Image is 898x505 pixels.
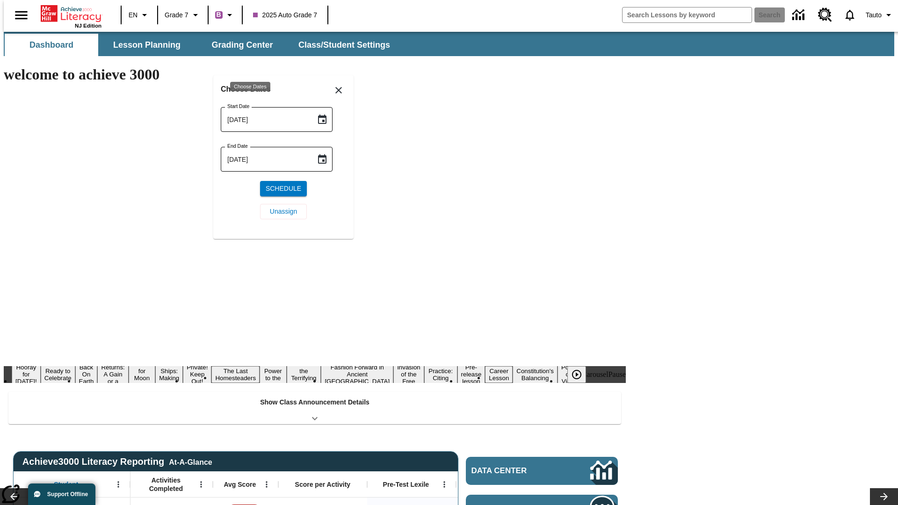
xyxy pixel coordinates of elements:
input: search field [623,7,752,22]
button: Slide 2 Get Ready to Celebrate Juneteenth! [41,359,75,390]
span: NJ Edition [75,23,101,29]
div: Choose date [221,83,346,227]
button: Choose date, selected date is Sep 26, 2025 [313,110,332,129]
button: Slide 14 Pre-release lesson [457,362,485,386]
input: MMMM-DD-YYYY [221,147,309,172]
h1: welcome to achieve 3000 [4,66,626,83]
button: Lesson Planning [100,34,194,56]
label: End Date [227,143,248,150]
span: Achieve3000 Literacy Reporting [22,456,212,467]
a: Notifications [838,3,862,27]
button: Open Menu [111,477,125,491]
body: Maximum 600 characters Press Escape to exit toolbar Press Alt + F10 to reach toolbar [4,7,137,16]
div: SubNavbar [4,32,894,56]
span: B [217,9,221,21]
span: Activities Completed [135,476,197,493]
button: Slide 6 Cruise Ships: Making Waves [155,359,183,390]
span: Dashboard [29,40,73,50]
button: Slide 15 Career Lesson [485,366,513,383]
button: Slide 8 The Last Homesteaders [211,366,260,383]
a: Home [41,4,101,23]
span: Grade 7 [165,10,188,20]
button: Profile/Settings [862,7,898,23]
button: Schedule [260,181,307,196]
label: Start Date [227,103,249,110]
button: Support Offline [28,483,95,505]
button: Play [567,366,586,383]
button: Slide 13 Mixed Practice: Citing Evidence [424,359,457,390]
div: Home [41,3,101,29]
button: Slide 11 Fashion Forward in Ancient Rome [321,362,393,386]
button: Slide 9 Solar Power to the People [260,359,287,390]
button: Boost Class color is purple. Change class color [211,7,239,23]
input: MMMM-DD-YYYY [221,107,309,132]
button: Open Menu [437,477,451,491]
button: Dashboard [5,34,98,56]
span: 2025 Auto Grade 7 [253,10,318,20]
div: Play [567,366,595,383]
div: heroCarouselPause [568,370,626,379]
button: Slide 4 Free Returns: A Gain or a Drain? [97,355,128,393]
button: Slide 3 Back On Earth [75,362,98,386]
button: Slide 17 Point of View [558,362,579,386]
a: Data Center [787,2,812,28]
button: Choose date, selected date is Sep 26, 2025 [313,150,332,169]
div: Show Class Announcement Details [8,392,621,424]
span: Score per Activity [295,480,351,489]
a: Resource Center, Will open in new tab [812,2,838,28]
p: Show Class Announcement Details [260,397,369,407]
button: Slide 10 Attack of the Terrifying Tomatoes [287,359,321,390]
h6: Choose Dates [221,83,346,96]
span: Schedule [266,184,301,194]
button: Language: EN, Select a language [124,7,154,23]
button: Grading Center [196,34,289,56]
button: Slide 1 Hooray for Constitution Day! [12,362,41,386]
span: Lesson Planning [113,40,181,50]
div: SubNavbar [4,34,398,56]
span: Data Center [471,466,559,476]
span: Unassign [270,207,297,216]
button: Open side menu [7,1,35,29]
button: Slide 5 Time for Moon Rules? [129,359,155,390]
button: Unassign [260,204,307,219]
button: Open Menu [260,477,274,491]
span: EN [129,10,138,20]
button: Slide 12 The Invasion of the Free CD [393,355,424,393]
span: Class/Student Settings [298,40,390,50]
span: Pre-Test Lexile [383,480,429,489]
span: Tauto [866,10,882,20]
button: Slide 16 The Constitution's Balancing Act [513,359,558,390]
button: Grade: Grade 7, Select a grade [161,7,205,23]
span: Grading Center [211,40,273,50]
div: At-A-Glance [169,456,212,467]
span: Avg Score [224,480,256,489]
button: Class/Student Settings [291,34,398,56]
button: Slide 7 Private! Keep Out! [183,362,211,386]
button: Lesson carousel, Next [870,488,898,505]
span: Support Offline [47,491,88,498]
button: Open Menu [194,477,208,491]
div: Choose Dates [230,82,270,91]
a: Data Center [466,457,618,485]
span: Student [54,480,78,489]
button: Close [327,79,350,101]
